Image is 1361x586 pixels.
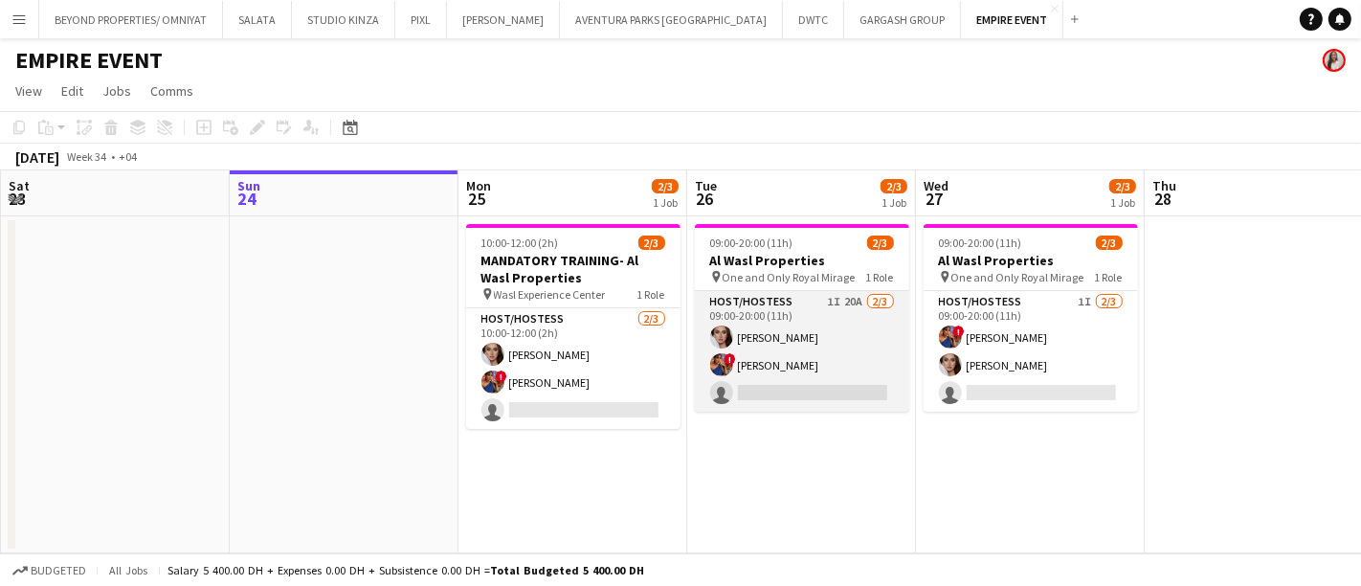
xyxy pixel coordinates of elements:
a: Jobs [95,79,139,103]
span: Jobs [102,82,131,100]
span: 28 [1149,188,1176,210]
span: 2/3 [867,236,894,250]
app-job-card: 09:00-20:00 (11h)2/3Al Wasl Properties One and Only Royal Mirage1 RoleHost/Hostess1I20A2/309:00-2... [695,224,909,412]
span: 10:00-12:00 (2h) [481,236,559,250]
span: Week 34 [63,149,111,164]
button: EMPIRE EVENT [961,1,1063,38]
span: ! [496,371,507,382]
span: Total Budgeted 5 400.00 DH [490,563,644,577]
span: Wed [924,177,948,194]
app-card-role: Host/Hostess1I20A2/309:00-20:00 (11h)[PERSON_NAME]![PERSON_NAME] [695,291,909,412]
button: PIXL [395,1,447,38]
a: Edit [54,79,91,103]
span: One and Only Royal Mirage [951,270,1084,284]
app-card-role: Host/Hostess1I2/309:00-20:00 (11h)![PERSON_NAME][PERSON_NAME] [924,291,1138,412]
button: GARGASH GROUP [844,1,961,38]
button: Budgeted [10,560,89,581]
button: BEYOND PROPERTIES/ OMNIYAT [39,1,223,38]
span: Budgeted [31,564,86,577]
span: 1 Role [1095,270,1123,284]
a: View [8,79,50,103]
div: [DATE] [15,147,59,167]
span: 09:00-20:00 (11h) [939,236,1022,250]
span: Mon [466,177,491,194]
span: One and Only Royal Mirage [723,270,856,284]
span: Sat [9,177,30,194]
div: 1 Job [653,195,678,210]
span: 2/3 [652,179,679,193]
span: Comms [150,82,193,100]
span: Wasl Experience Center [494,287,606,302]
app-user-avatar: Ines de Puybaudet [1323,49,1346,72]
button: AVENTURA PARKS [GEOGRAPHIC_DATA] [560,1,783,38]
span: Sun [237,177,260,194]
span: 2/3 [881,179,907,193]
span: 2/3 [638,236,665,250]
h3: MANDATORY TRAINING- Al Wasl Properties [466,252,680,286]
span: 2/3 [1109,179,1136,193]
span: 24 [234,188,260,210]
span: 2/3 [1096,236,1123,250]
span: 23 [6,188,30,210]
h3: Al Wasl Properties [695,252,909,269]
span: 1 Role [637,287,665,302]
button: [PERSON_NAME] [447,1,560,38]
span: 26 [692,188,717,210]
span: View [15,82,42,100]
button: STUDIO KINZA [292,1,395,38]
span: 1 Role [866,270,894,284]
span: 27 [921,188,948,210]
div: 1 Job [1110,195,1135,210]
button: DWTC [783,1,844,38]
div: 1 Job [881,195,906,210]
span: Tue [695,177,717,194]
app-job-card: 10:00-12:00 (2h)2/3MANDATORY TRAINING- Al Wasl Properties Wasl Experience Center1 RoleHost/Hostes... [466,224,680,429]
span: All jobs [105,563,151,577]
h1: EMPIRE EVENT [15,46,163,75]
span: 25 [463,188,491,210]
div: +04 [119,149,137,164]
h3: Al Wasl Properties [924,252,1138,269]
app-card-role: Host/Hostess2/310:00-12:00 (2h)[PERSON_NAME]![PERSON_NAME] [466,308,680,429]
app-job-card: 09:00-20:00 (11h)2/3Al Wasl Properties One and Only Royal Mirage1 RoleHost/Hostess1I2/309:00-20:0... [924,224,1138,412]
span: ! [725,353,736,365]
button: SALATA [223,1,292,38]
a: Comms [143,79,201,103]
span: 09:00-20:00 (11h) [710,236,793,250]
span: ! [953,326,965,337]
div: Salary 5 400.00 DH + Expenses 0.00 DH + Subsistence 0.00 DH = [167,563,644,577]
span: Edit [61,82,83,100]
span: Thu [1152,177,1176,194]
